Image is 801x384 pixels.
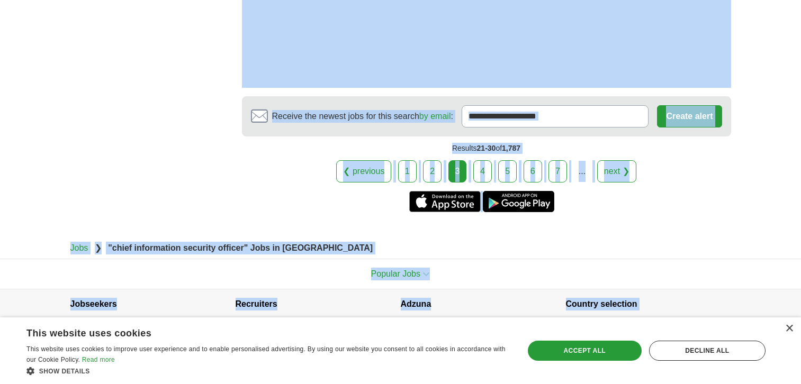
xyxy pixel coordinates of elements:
span: This website uses cookies to improve user experience and to enable personalised advertising. By u... [26,345,506,363]
a: 2 [423,160,442,182]
span: 21-30 [477,144,496,152]
a: by email [419,112,451,121]
a: 7 [548,160,567,182]
div: This website uses cookies [26,324,483,340]
a: Jobs [70,243,88,252]
img: toggle icon [422,272,430,277]
div: ... [571,161,592,182]
a: next ❯ [597,160,636,182]
div: Decline all [649,341,766,361]
button: Create alert [657,105,722,127]
div: Accept all [528,341,642,361]
div: Show details [26,365,509,376]
strong: "chief information security officer" Jobs in [GEOGRAPHIC_DATA] [108,243,373,252]
div: Close [785,325,793,333]
span: ❯ [95,243,102,252]
span: Receive the newest jobs for this search : [272,110,453,123]
span: Popular Jobs [371,269,420,278]
a: 5 [498,160,517,182]
a: Get the iPhone app [409,191,481,212]
a: Read more, opens a new window [82,356,115,363]
a: 4 [473,160,492,182]
a: ❮ previous [336,160,391,182]
span: Show details [39,368,90,375]
h4: Country selection [566,289,731,319]
span: 1,787 [502,144,520,152]
a: Get the Android app [483,191,554,212]
a: 1 [398,160,417,182]
a: 6 [524,160,542,182]
div: 3 [448,160,467,182]
div: Results of [242,136,731,160]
